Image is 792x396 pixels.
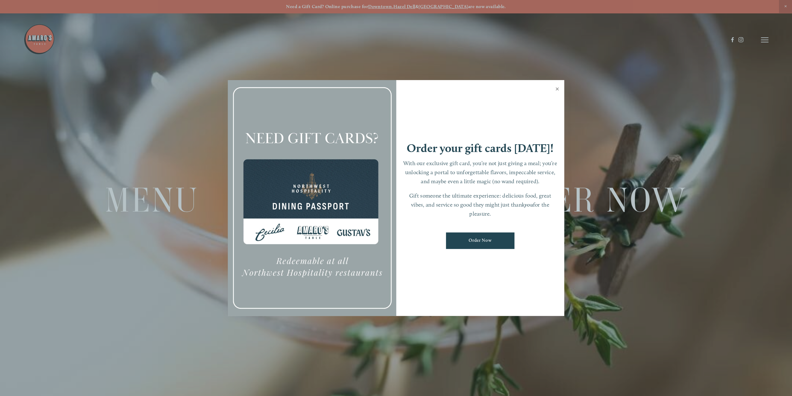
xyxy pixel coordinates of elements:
h1: Order your gift cards [DATE]! [407,142,554,154]
p: With our exclusive gift card, you’re not just giving a meal; you’re unlocking a portal to unforge... [402,159,558,186]
a: Close [551,81,563,98]
p: Gift someone the ultimate experience: delicious food, great vibes, and service so good they might... [402,191,558,218]
a: Order Now [446,232,514,249]
em: you [525,201,533,208]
